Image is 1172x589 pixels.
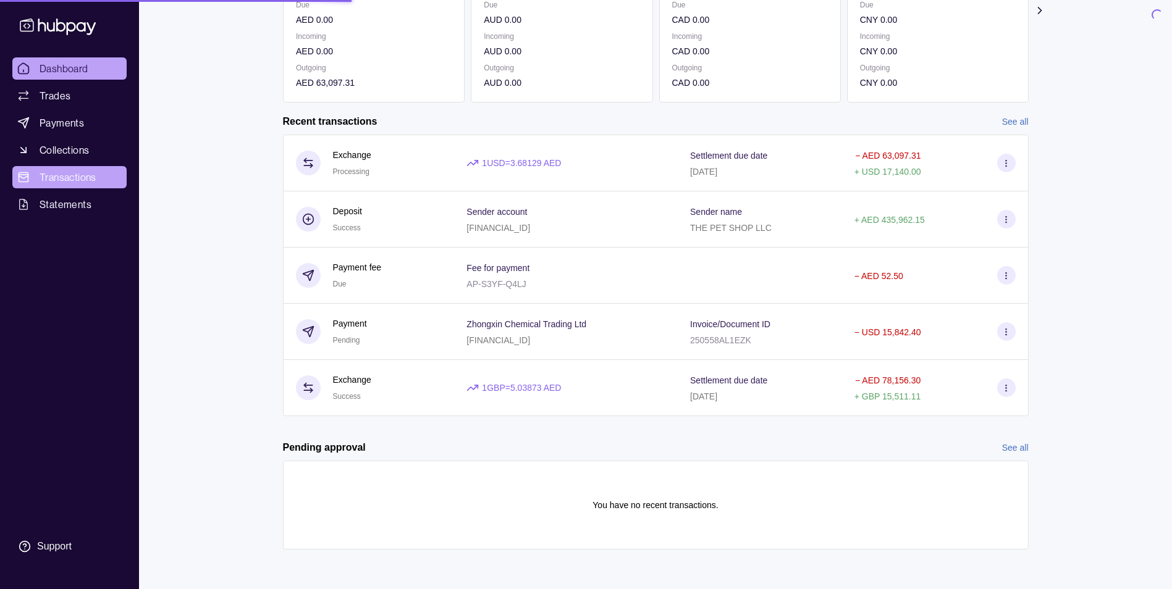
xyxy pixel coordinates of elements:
a: Payments [12,112,127,134]
p: Outgoing [859,61,1015,75]
p: + USD 17,140.00 [854,167,921,177]
p: − AED 52.50 [854,271,903,281]
p: Incoming [859,30,1015,43]
span: Payments [40,115,84,130]
p: Settlement due date [690,151,767,161]
span: Success [333,223,361,232]
span: Collections [40,143,89,157]
p: Fee for payment [466,263,529,273]
p: CAD 0.00 [672,76,827,90]
p: [FINANCIAL_ID] [466,335,530,345]
p: AUD 0.00 [484,76,639,90]
p: AED 0.00 [296,44,452,58]
p: Deposit [333,204,362,218]
p: 250558AL1EZK [690,335,751,345]
p: AUD 0.00 [484,13,639,27]
p: Invoice/Document ID [690,319,770,329]
p: CAD 0.00 [672,13,827,27]
p: [DATE] [690,167,717,177]
a: Trades [12,85,127,107]
p: AED 63,097.31 [296,76,452,90]
p: THE PET SHOP LLC [690,223,772,233]
p: Outgoing [484,61,639,75]
p: CNY 0.00 [859,76,1015,90]
p: − USD 15,842.40 [854,327,921,337]
p: [FINANCIAL_ID] [466,223,530,233]
p: Incoming [672,30,827,43]
p: Sender account [466,207,527,217]
p: Incoming [484,30,639,43]
p: + AED 435,962.15 [854,215,925,225]
p: Outgoing [672,61,827,75]
span: Pending [333,336,360,345]
a: Dashboard [12,57,127,80]
p: − AED 78,156.30 [855,375,921,385]
a: Support [12,533,127,559]
p: CAD 0.00 [672,44,827,58]
p: Zhongxin Chemical Trading Ltd [466,319,586,329]
h2: Pending approval [283,441,366,454]
a: See all [1002,441,1029,454]
span: Statements [40,197,91,212]
p: Settlement due date [690,375,767,385]
p: AUD 0.00 [484,44,639,58]
h2: Recent transactions [283,115,377,128]
span: Dashboard [40,61,88,76]
a: See all [1002,115,1029,128]
span: Success [333,392,361,401]
span: Transactions [40,170,96,185]
p: AED 0.00 [296,13,452,27]
span: Trades [40,88,70,103]
p: Outgoing [296,61,452,75]
p: AP-S3YF-Q4LJ [466,279,526,289]
p: Exchange [333,148,371,162]
span: Due [333,280,347,288]
p: CNY 0.00 [859,44,1015,58]
p: CNY 0.00 [859,13,1015,27]
p: Sender name [690,207,742,217]
p: [DATE] [690,391,717,401]
p: + GBP 15,511.11 [854,391,921,401]
p: − AED 63,097.31 [855,151,921,161]
div: Support [37,540,72,553]
a: Statements [12,193,127,215]
a: Transactions [12,166,127,188]
a: Collections [12,139,127,161]
p: Payment fee [333,261,382,274]
p: You have no recent transactions. [592,498,718,512]
p: 1 USD = 3.68129 AED [482,156,561,170]
p: Exchange [333,373,371,386]
p: 1 GBP = 5.03873 AED [482,381,561,395]
p: Incoming [296,30,452,43]
p: Payment [333,317,367,330]
span: Processing [333,167,369,176]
